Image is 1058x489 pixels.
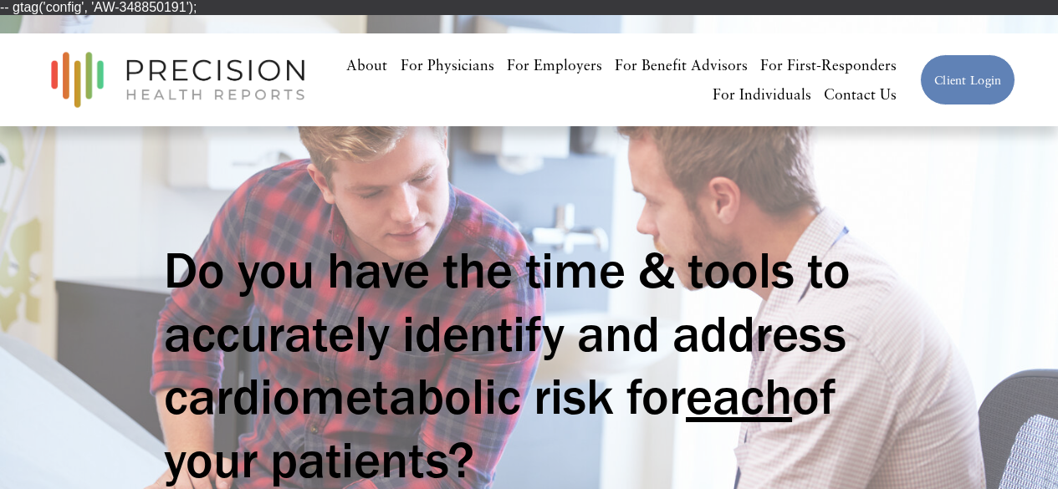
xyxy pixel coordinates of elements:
[760,50,897,79] a: For First-Responders
[824,79,897,109] a: Contact Us
[43,44,314,115] img: Precision Health Reports
[507,50,602,79] a: For Employers
[401,50,494,79] a: For Physicians
[346,50,387,79] a: About
[686,364,792,426] span: each
[713,79,811,109] a: For Individuals
[920,54,1015,105] a: Client Login
[615,50,748,79] a: For Benefit Advisors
